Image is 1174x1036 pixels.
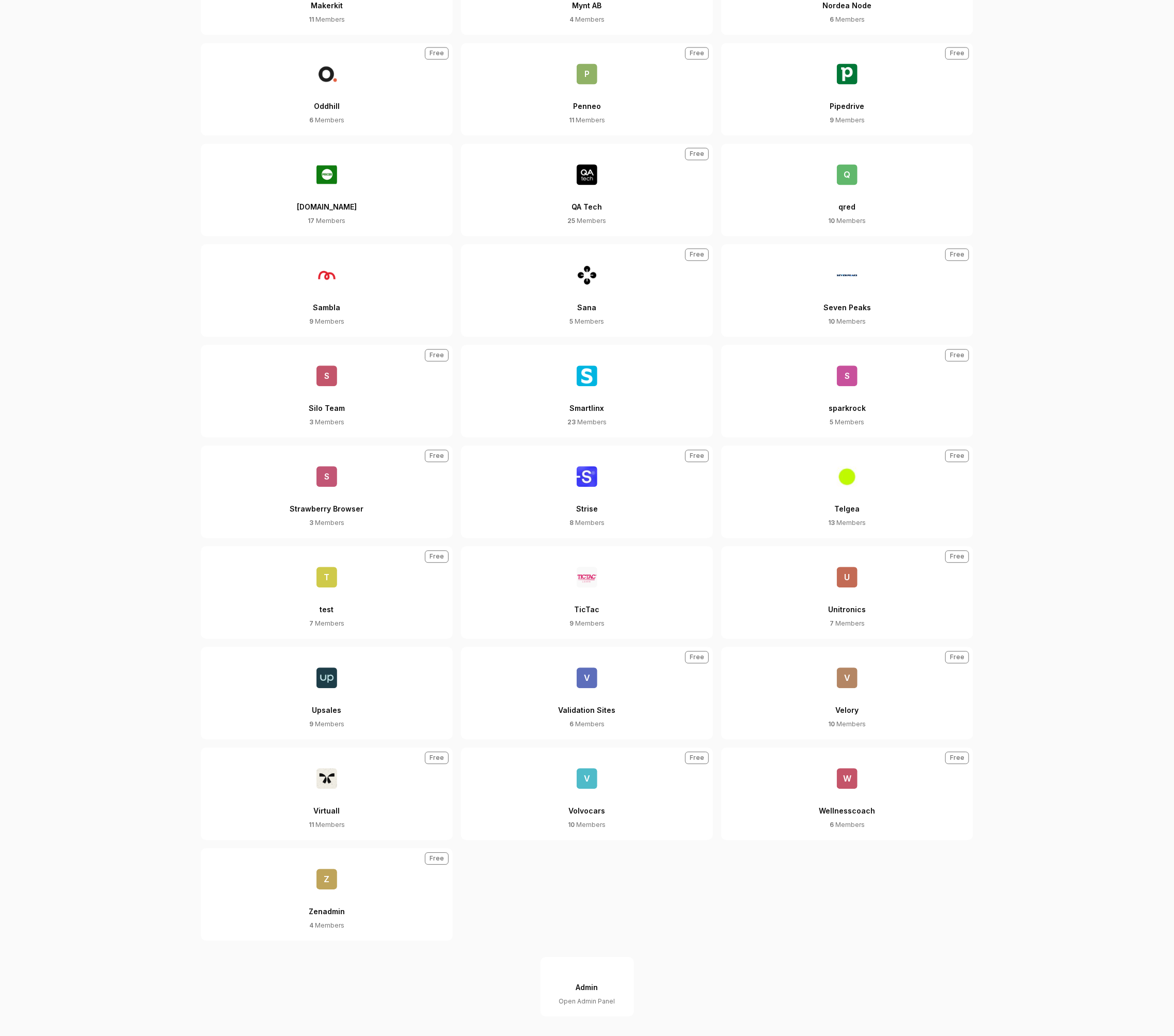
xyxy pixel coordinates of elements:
[316,466,337,487] span: S
[721,144,973,236] button: qqred10 Members
[721,244,973,337] a: Seven Peaks LogoSeven Peaks10 MembersFree
[685,752,709,764] div: Free
[201,144,453,236] a: Pricer.com Logo[DOMAIN_NAME]17 Members
[837,768,858,789] span: W
[425,450,449,462] div: Free
[461,244,713,337] a: Sana LogoSana5 MembersFree
[541,957,634,1016] button: AdminOpen Admin Panel
[309,317,313,325] span: 9
[201,747,453,840] a: Virtuall LogoVirtuall11 MembersFree
[568,216,607,226] div: Members
[201,244,453,337] button: Sambla9 Members
[829,386,866,418] div: sparkrock
[569,15,574,23] span: 4
[559,997,615,1006] div: Open Admin Panel
[309,418,313,426] span: 3
[201,445,453,538] button: SStrawberry Browser3 MembersFree
[578,285,597,317] div: Sana
[835,487,860,518] div: Telgea
[461,747,713,840] button: VVolvocars10 MembersFree
[577,365,597,386] img: Smartlinx Logo
[314,84,340,116] div: Oddhill
[569,619,574,627] span: 9
[830,15,834,23] span: 6
[312,688,342,720] div: Upsales
[309,15,314,23] span: 11
[577,667,597,688] span: V
[569,519,574,527] span: 8
[309,386,345,418] div: Silo Team
[572,185,602,216] div: QA Tech
[837,265,858,285] img: Seven Peaks Logo
[314,789,340,820] div: Virtuall
[829,216,866,226] div: Members
[837,567,858,587] span: U
[830,619,834,627] span: 7
[829,519,835,527] span: 13
[829,720,835,728] span: 10
[577,63,597,84] span: P
[829,518,866,528] div: Members
[829,217,835,225] span: 10
[316,63,337,84] img: Oddhill Logo
[721,43,973,135] button: Pipedrive9 MembersFree
[461,647,713,739] button: VValidation Sites6 MembersFree
[829,317,866,326] div: Members
[316,365,337,386] span: S
[201,345,453,437] a: SSilo Team3 MembersFree
[830,821,834,828] span: 6
[830,15,865,24] div: Members
[837,365,858,386] span: s
[461,445,713,538] a: Strise LogoStrise8 MembersFree
[568,217,576,225] span: 25
[461,345,713,437] button: Smartlinx23 Members
[839,185,856,216] div: qred
[201,848,453,941] button: ZZenadmin4 MembersFree
[577,164,597,185] img: QA Tech Logo
[577,265,597,285] img: Sana Logo
[309,619,344,628] div: Members
[685,47,709,59] div: Free
[201,647,453,739] button: Upsales9 Members
[945,349,969,361] div: Free
[461,546,713,639] button: TicTac9 Members
[945,47,969,59] div: Free
[309,15,345,24] div: Members
[945,752,969,764] div: Free
[569,116,574,124] span: 11
[721,647,973,739] button: VVelory10 MembersFree
[721,345,973,437] button: ssparkrock5 MembersFree
[577,768,597,789] span: V
[945,651,969,663] div: Free
[829,587,866,619] div: Unitronics
[836,688,859,720] div: Velory
[569,15,605,24] div: Members
[290,487,364,518] div: Strawberry Browser
[425,349,449,361] div: Free
[570,317,605,326] div: Members
[309,921,344,930] div: Members
[721,546,973,639] button: UUnitronics7 MembersFree
[575,587,600,619] div: TicTac
[316,164,337,185] img: Pricer.com Logo
[569,116,605,125] div: Members
[201,43,453,135] a: Oddhill LogoOddhill6 MembersFree
[461,43,713,135] button: PPenneo11 MembersFree
[721,445,973,538] a: Telgea LogoTelgea13 MembersFree
[829,720,866,729] div: Members
[425,752,449,764] div: Free
[837,667,858,688] span: V
[945,550,969,563] div: Free
[461,144,713,236] a: QA Tech LogoQA Tech25 MembersFree
[201,43,453,135] button: Oddhill6 MembersFree
[576,487,598,518] div: Strise
[309,317,344,326] div: Members
[461,546,713,639] a: TicTac LogoTicTac9 Members
[570,317,574,325] span: 5
[201,244,453,337] a: Sambla LogoSambla9 Members
[309,518,344,528] div: Members
[721,747,973,840] button: WWellnesscoach6 MembersFree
